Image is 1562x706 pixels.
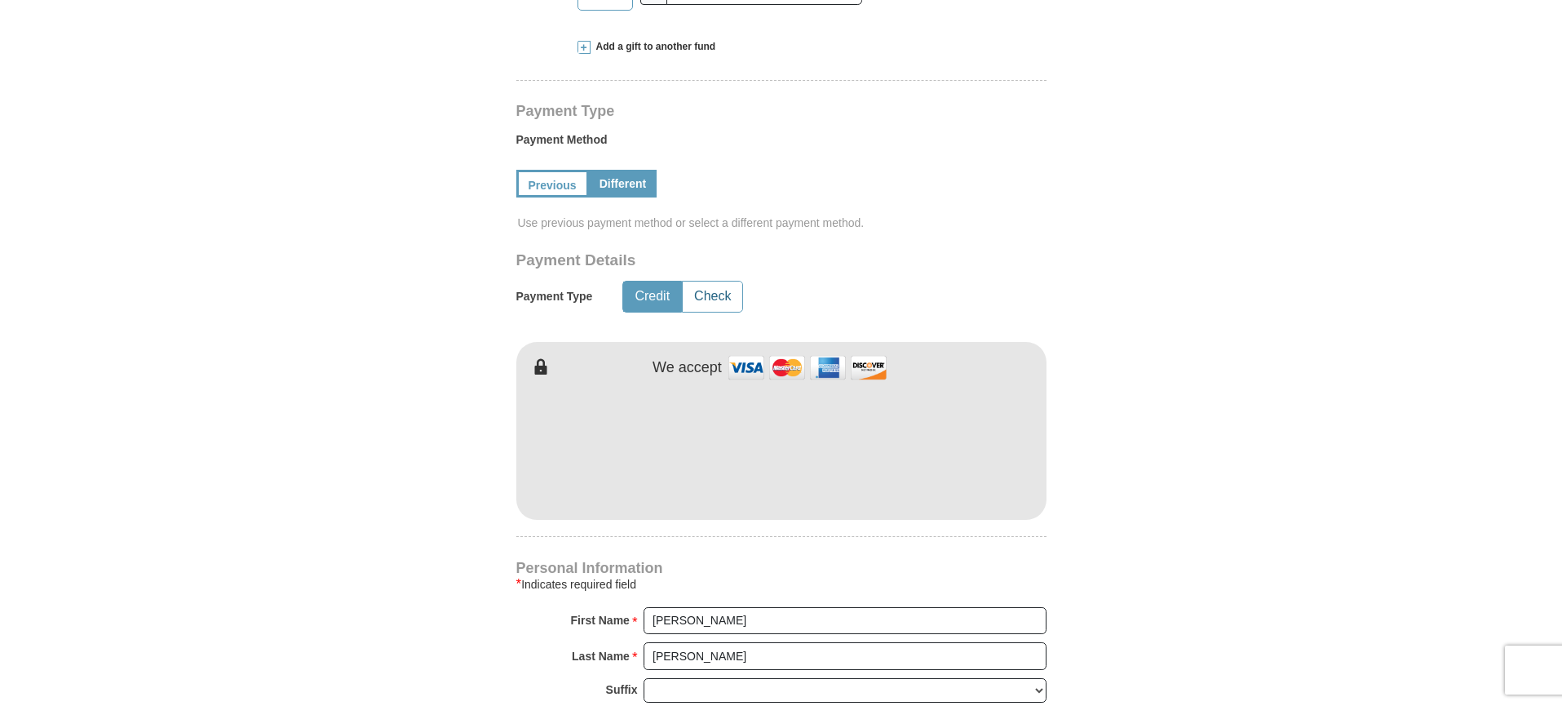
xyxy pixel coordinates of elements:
[726,350,889,385] img: credit cards accepted
[571,609,630,632] strong: First Name
[516,562,1046,575] h4: Personal Information
[516,290,593,304] h5: Payment Type
[653,359,722,377] h4: We accept
[516,131,1046,156] label: Payment Method
[516,170,589,198] a: Previous
[589,170,657,198] a: Different
[623,282,681,312] button: Credit
[606,678,638,701] strong: Suffix
[516,251,932,270] h3: Payment Details
[572,645,630,668] strong: Last Name
[518,215,1048,231] span: Use previous payment method or select a different payment method.
[683,282,742,312] button: Check
[516,104,1046,118] h4: Payment Type
[591,40,716,54] span: Add a gift to another fund
[516,575,1046,594] div: Indicates required field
